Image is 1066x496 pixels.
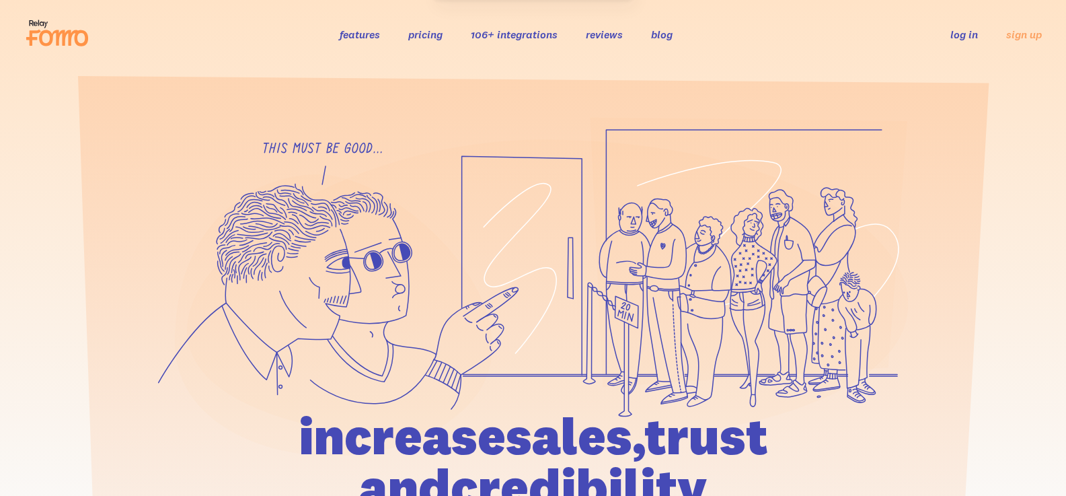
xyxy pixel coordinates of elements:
[586,28,623,41] a: reviews
[408,28,443,41] a: pricing
[950,28,978,41] a: log in
[340,28,380,41] a: features
[471,28,558,41] a: 106+ integrations
[651,28,673,41] a: blog
[1006,28,1042,42] a: sign up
